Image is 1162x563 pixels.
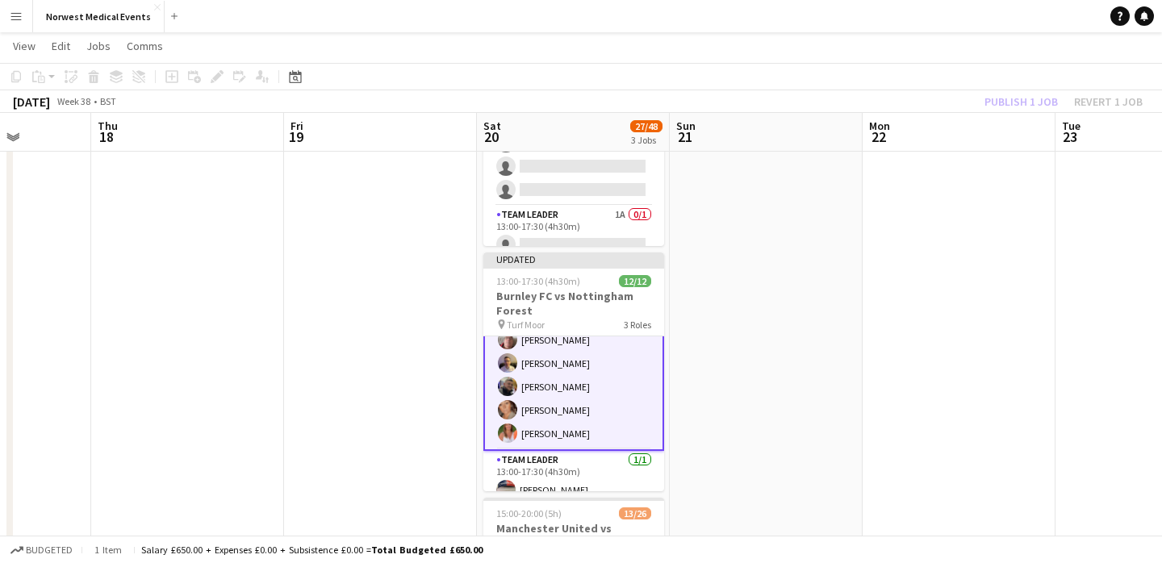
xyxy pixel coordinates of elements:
[8,541,75,559] button: Budgeted
[507,319,545,331] span: Turf Moor
[45,35,77,56] a: Edit
[483,252,664,265] div: Updated
[619,275,651,287] span: 12/12
[483,206,664,261] app-card-role: Team Leader1A0/113:00-17:30 (4h30m)
[100,95,116,107] div: BST
[867,127,890,146] span: 22
[371,544,483,556] span: Total Budgeted £650.00
[483,252,664,491] app-job-card: Updated13:00-17:30 (4h30m)12/12Burnley FC vs Nottingham Forest Turf Moor3 Roles[PERSON_NAME][PERS...
[483,119,501,133] span: Sat
[483,521,664,550] h3: Manchester United vs Chelsea
[619,507,651,519] span: 13/26
[1062,119,1080,133] span: Tue
[674,127,696,146] span: 21
[98,119,118,133] span: Thu
[26,544,73,556] span: Budgeted
[481,127,501,146] span: 20
[6,35,42,56] a: View
[288,127,303,146] span: 19
[127,39,163,53] span: Comms
[52,39,70,53] span: Edit
[53,95,94,107] span: Week 38
[496,275,580,287] span: 13:00-17:30 (4h30m)
[290,119,303,133] span: Fri
[676,119,696,133] span: Sun
[483,289,664,318] h3: Burnley FC vs Nottingham Forest
[1060,127,1080,146] span: 23
[496,507,562,519] span: 15:00-20:00 (5h)
[13,94,50,110] div: [DATE]
[86,39,111,53] span: Jobs
[869,119,890,133] span: Mon
[95,127,118,146] span: 18
[631,134,662,146] div: 3 Jobs
[624,319,651,331] span: 3 Roles
[120,35,169,56] a: Comms
[80,35,117,56] a: Jobs
[33,1,165,32] button: Norwest Medical Events
[13,39,36,53] span: View
[630,120,663,132] span: 27/48
[141,544,483,556] div: Salary £650.00 + Expenses £0.00 + Subsistence £0.00 =
[89,544,127,556] span: 1 item
[483,451,664,506] app-card-role: Team Leader1/113:00-17:30 (4h30m)[PERSON_NAME]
